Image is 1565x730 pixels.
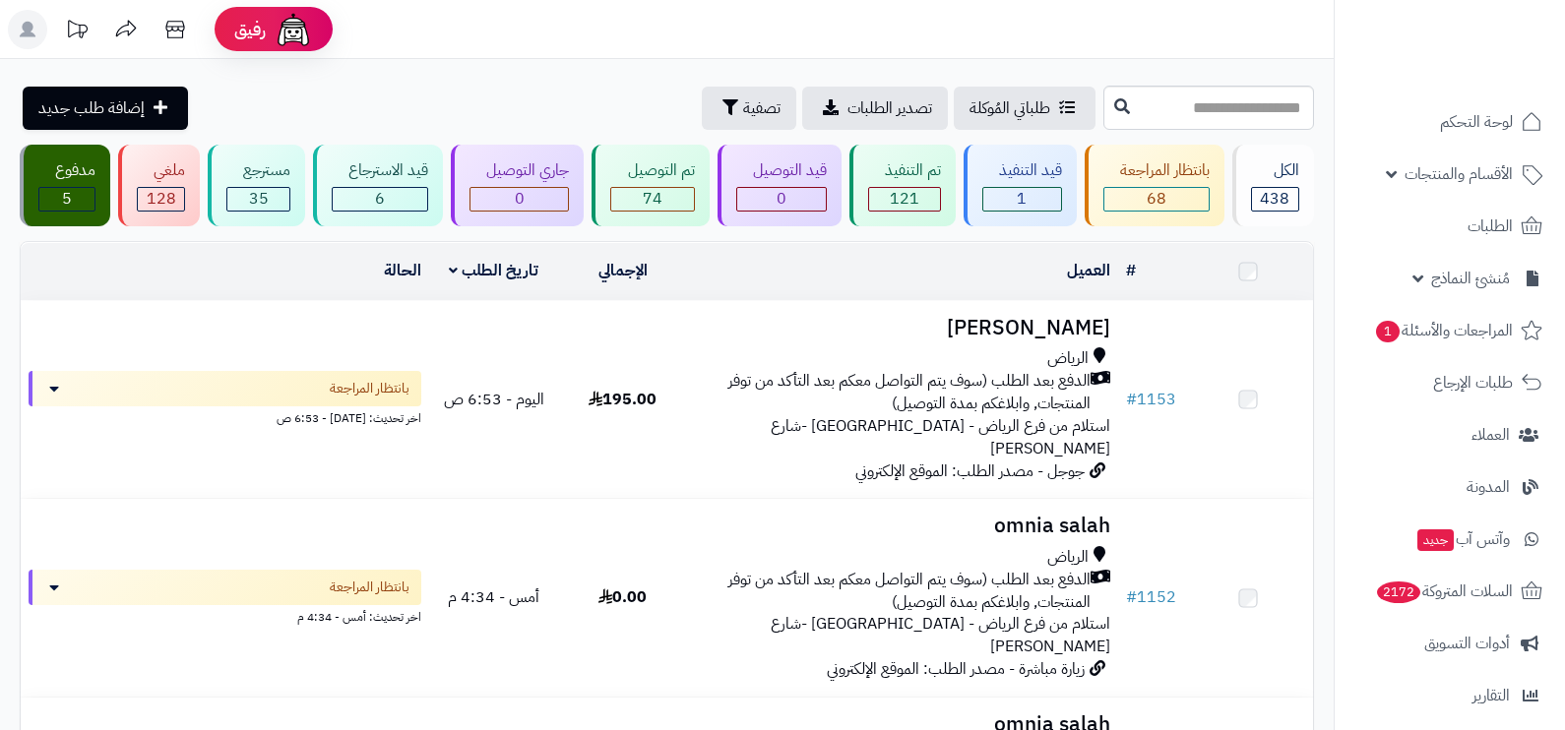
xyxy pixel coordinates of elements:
span: 195.00 [589,388,657,411]
span: زيارة مباشرة - مصدر الطلب: الموقع الإلكتروني [827,657,1085,681]
a: تم التنفيذ 121 [845,145,960,226]
span: الرياض [1047,546,1089,569]
a: طلبات الإرجاع [1346,359,1553,406]
span: 1 [1376,321,1400,342]
a: الحالة [384,259,421,282]
div: اخر تحديث: أمس - 4:34 م [29,605,421,626]
span: الرياض [1047,347,1089,370]
div: الكل [1251,159,1299,182]
span: رفيق [234,18,266,41]
a: ملغي 128 [114,145,204,226]
h3: omnia salah [695,515,1109,537]
span: 6 [375,187,385,211]
a: طلباتي المُوكلة [954,87,1095,130]
span: اليوم - 6:53 ص [444,388,544,411]
span: 5 [62,187,72,211]
span: 128 [147,187,176,211]
span: تصفية [743,96,781,120]
img: ai-face.png [274,10,313,49]
a: إضافة طلب جديد [23,87,188,130]
a: الطلبات [1346,203,1553,250]
a: جاري التوصيل 0 [447,145,588,226]
span: 0 [777,187,786,211]
span: 74 [643,187,662,211]
span: العملاء [1471,421,1510,449]
a: قيد الاسترجاع 6 [309,145,447,226]
a: لوحة التحكم [1346,98,1553,146]
span: الأقسام والمنتجات [1405,160,1513,188]
span: 35 [249,187,269,211]
div: 68 [1104,188,1209,211]
span: أمس - 4:34 م [448,585,539,609]
span: استلام من فرع الرياض - [GEOGRAPHIC_DATA] -شارع [PERSON_NAME] [771,612,1110,658]
a: مدفوع 5 [16,145,114,226]
span: الدفع بعد الطلب (سوف يتم التواصل معكم بعد التأكد من توفر المنتجات, وابلاغكم بمدة التوصيل) [695,569,1090,614]
a: #1153 [1126,388,1176,411]
div: قيد التوصيل [736,159,827,182]
div: ملغي [137,159,185,182]
span: 68 [1147,187,1166,211]
a: # [1126,259,1136,282]
div: 35 [227,188,289,211]
div: 121 [869,188,940,211]
div: تم التنفيذ [868,159,941,182]
span: تصدير الطلبات [847,96,932,120]
div: مدفوع [38,159,95,182]
span: الطلبات [1468,213,1513,240]
span: لوحة التحكم [1440,108,1513,136]
span: وآتس آب [1415,525,1510,553]
a: أدوات التسويق [1346,620,1553,667]
a: وآتس آبجديد [1346,516,1553,563]
a: تحديثات المنصة [52,10,101,54]
a: العملاء [1346,411,1553,458]
a: بانتظار المراجعة 68 [1081,145,1228,226]
a: مسترجع 35 [204,145,309,226]
div: 1 [983,188,1061,211]
span: جديد [1417,529,1454,551]
span: 0.00 [598,585,647,609]
div: تم التوصيل [610,159,694,182]
a: التقارير [1346,672,1553,719]
span: المدونة [1467,473,1510,501]
span: السلات المتروكة [1375,578,1513,605]
a: الكل438 [1228,145,1318,226]
button: تصفية [702,87,796,130]
span: 0 [515,187,525,211]
span: 2172 [1377,581,1420,603]
a: العميل [1067,259,1110,282]
h3: [PERSON_NAME] [695,317,1109,339]
a: الإجمالي [598,259,648,282]
span: طلباتي المُوكلة [970,96,1050,120]
a: تصدير الطلبات [802,87,948,130]
div: قيد التنفيذ [982,159,1062,182]
a: تم التوصيل 74 [588,145,713,226]
span: بانتظار المراجعة [330,578,409,597]
span: مُنشئ النماذج [1431,265,1510,292]
span: # [1126,388,1137,411]
span: طلبات الإرجاع [1433,369,1513,396]
span: إضافة طلب جديد [38,96,145,120]
div: مسترجع [226,159,290,182]
span: الدفع بعد الطلب (سوف يتم التواصل معكم بعد التأكد من توفر المنتجات, وابلاغكم بمدة التوصيل) [695,370,1090,415]
div: قيد الاسترجاع [332,159,428,182]
a: المدونة [1346,463,1553,511]
div: 0 [470,188,568,211]
div: اخر تحديث: [DATE] - 6:53 ص [29,406,421,427]
a: قيد التوصيل 0 [714,145,845,226]
div: 0 [737,188,826,211]
a: السلات المتروكة2172 [1346,568,1553,615]
span: # [1126,585,1137,609]
span: جوجل - مصدر الطلب: الموقع الإلكتروني [855,459,1085,483]
div: جاري التوصيل [469,159,569,182]
a: المراجعات والأسئلة1 [1346,307,1553,354]
div: 74 [611,188,693,211]
div: 128 [138,188,184,211]
a: #1152 [1126,585,1176,609]
span: 438 [1260,187,1289,211]
span: 121 [890,187,919,211]
span: المراجعات والأسئلة [1374,317,1513,344]
a: تاريخ الطلب [449,259,538,282]
span: استلام من فرع الرياض - [GEOGRAPHIC_DATA] -شارع [PERSON_NAME] [771,414,1110,460]
span: بانتظار المراجعة [330,379,409,398]
div: 5 [39,188,94,211]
